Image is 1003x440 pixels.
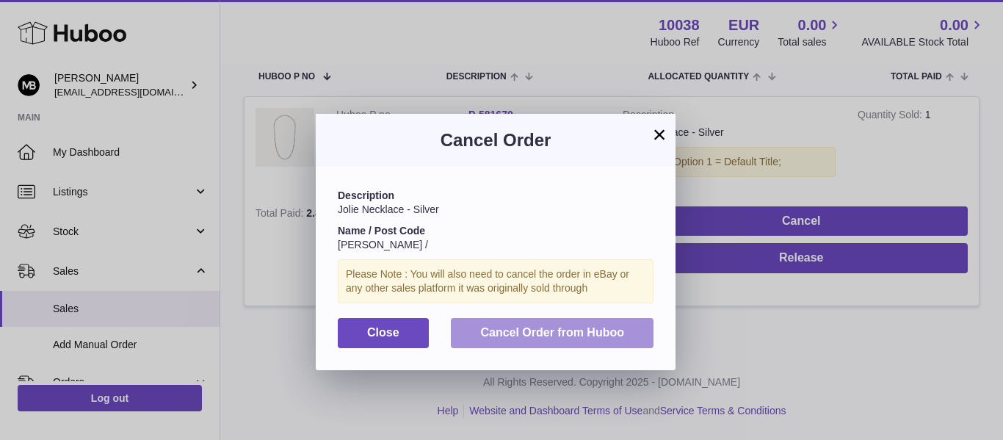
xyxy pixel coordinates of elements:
button: Close [338,318,429,348]
span: Cancel Order from Huboo [480,326,624,339]
h3: Cancel Order [338,129,653,152]
button: Cancel Order from Huboo [451,318,653,348]
button: × [651,126,668,143]
span: Close [367,326,399,339]
strong: Name / Post Code [338,225,425,237]
div: Please Note : You will also need to cancel the order in eBay or any other sales platform it was o... [338,259,653,303]
strong: Description [338,190,394,201]
span: [PERSON_NAME] / [338,239,428,250]
span: Jolie Necklace - Silver [338,203,439,215]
